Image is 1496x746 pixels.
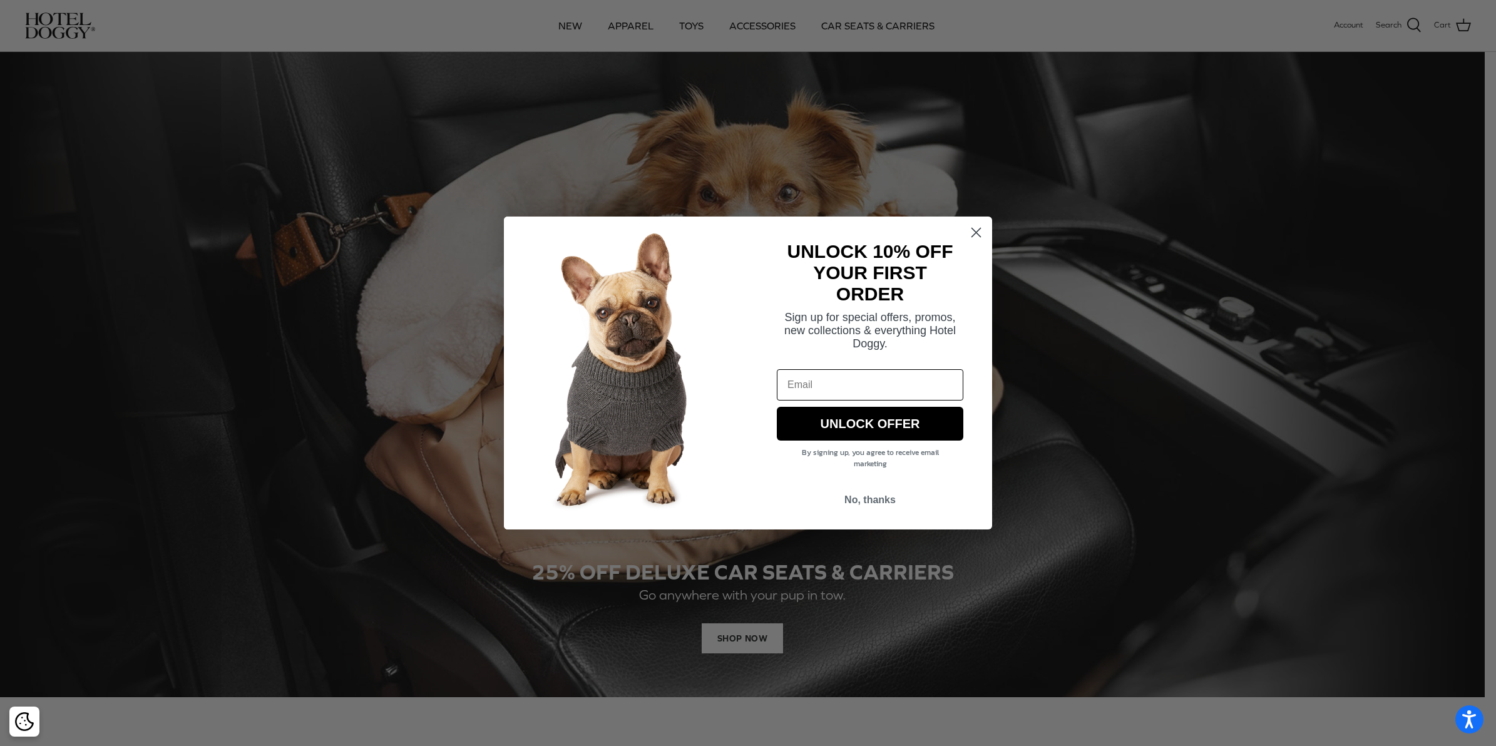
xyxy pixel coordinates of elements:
[787,241,953,304] strong: UNLOCK 10% OFF YOUR FIRST ORDER
[9,707,39,737] div: Cookie policy
[777,407,963,441] button: UNLOCK OFFER
[13,711,35,733] button: Cookie policy
[965,222,987,243] button: Close dialog
[504,217,748,529] img: 7cf315d2-500c-4d0a-a8b4-098d5756016d.jpeg
[784,311,956,350] span: Sign up for special offers, promos, new collections & everything Hotel Doggy.
[777,488,963,512] button: No, thanks
[777,369,963,401] input: Email
[802,447,939,469] span: By signing up, you agree to receive email marketing
[15,712,34,731] img: Cookie policy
